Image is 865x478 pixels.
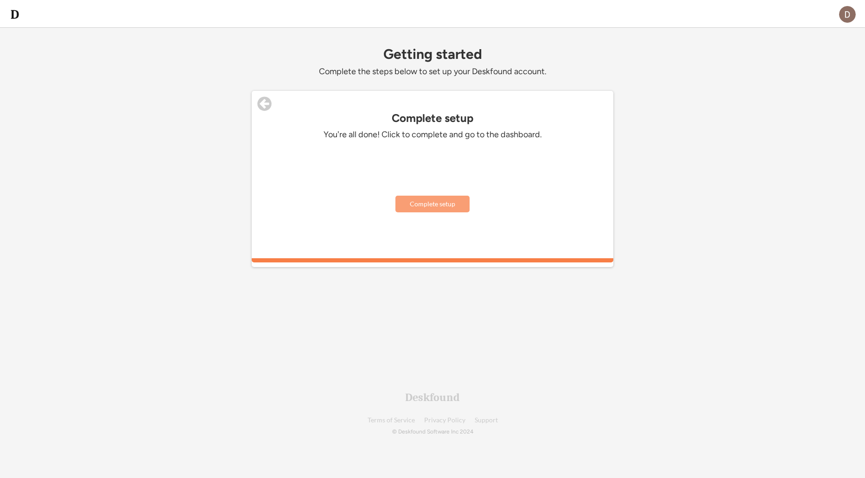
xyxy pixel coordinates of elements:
div: 100% [254,258,611,262]
div: Complete the steps below to set up your Deskfound account. [252,66,613,77]
a: Privacy Policy [424,417,465,424]
img: d-whitebg.png [9,9,20,20]
div: Complete setup [252,112,613,125]
div: Getting started [252,46,613,62]
div: You're all done! Click to complete and go to the dashboard. [293,129,572,140]
img: ACg8ocJojBD057p4FkdLX78g2percVqR5ZX0YCaSCCY4_JS-8Bwj3Q=s96-c [839,6,856,23]
div: Deskfound [405,392,460,403]
a: Support [475,417,498,424]
button: Complete setup [395,196,470,212]
a: Terms of Service [368,417,415,424]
